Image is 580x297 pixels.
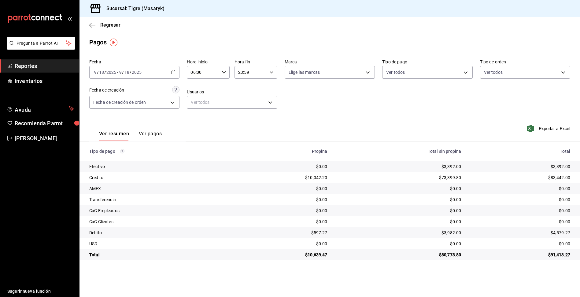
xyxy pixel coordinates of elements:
div: navigation tabs [99,131,162,141]
div: $0.00 [471,219,570,225]
div: Ver todos [187,96,277,109]
span: Regresar [100,22,120,28]
span: / [130,70,131,75]
div: CxC Empleados [89,208,228,214]
label: Marca [285,60,375,64]
div: $0.00 [238,208,327,214]
label: Tipo de orden [480,60,570,64]
div: $0.00 [238,219,327,225]
label: Tipo de pago [382,60,472,64]
label: Fecha [89,60,179,64]
div: $0.00 [337,186,461,192]
svg: Los pagos realizados con Pay y otras terminales son montos brutos. [120,149,124,153]
div: $597.27 [238,230,327,236]
div: $0.00 [337,219,461,225]
label: Hora fin [235,60,277,64]
div: $0.00 [238,197,327,203]
div: $0.00 [471,197,570,203]
span: Ver todos [386,69,405,75]
div: $0.00 [337,208,461,214]
button: open_drawer_menu [67,16,72,21]
span: / [104,70,106,75]
div: $3,392.00 [471,164,570,170]
span: [PERSON_NAME] [15,134,74,142]
span: Pregunta a Parrot AI [17,40,66,47]
label: Usuarios [187,90,277,94]
div: Tipo de pago [89,149,228,154]
input: -- [124,70,130,75]
div: $73,399.80 [337,175,461,181]
button: Exportar a Excel [528,125,570,132]
div: $0.00 [238,164,327,170]
div: $0.00 [337,197,461,203]
div: $0.00 [238,241,327,247]
div: $3,392.00 [337,164,461,170]
input: ---- [131,70,142,75]
div: Total [89,252,228,258]
div: CxC Clientes [89,219,228,225]
h3: Sucursal: Tigre (Masaryk) [102,5,164,12]
input: -- [94,70,97,75]
span: Ver todos [484,69,503,75]
span: Inventarios [15,77,74,85]
button: Ver pagos [139,131,162,141]
div: Credito [89,175,228,181]
div: AMEX [89,186,228,192]
div: $83,442.00 [471,175,570,181]
span: / [122,70,124,75]
div: Fecha de creación [89,87,124,93]
div: $10,639.47 [238,252,327,258]
div: $0.00 [238,186,327,192]
button: Ver resumen [99,131,129,141]
div: Total [471,149,570,154]
span: Recomienda Parrot [15,119,74,127]
div: $10,042.20 [238,175,327,181]
div: $4,579.27 [471,230,570,236]
img: Tooltip marker [110,39,117,46]
div: $0.00 [471,241,570,247]
input: -- [119,70,122,75]
button: Pregunta a Parrot AI [7,37,75,50]
div: $80,773.80 [337,252,461,258]
span: Elige las marcas [289,69,320,75]
span: Fecha de creación de orden [93,99,146,105]
input: -- [99,70,104,75]
button: Regresar [89,22,120,28]
div: Transferencia [89,197,228,203]
div: $91,413.27 [471,252,570,258]
div: Propina [238,149,327,154]
span: - [117,70,118,75]
label: Hora inicio [187,60,230,64]
span: Ayuda [15,105,66,112]
div: Debito [89,230,228,236]
div: Total sin propina [337,149,461,154]
span: / [97,70,99,75]
input: ---- [106,70,116,75]
div: $0.00 [337,241,461,247]
div: $3,982.00 [337,230,461,236]
div: Efectivo [89,164,228,170]
div: $0.00 [471,208,570,214]
div: USD [89,241,228,247]
div: $0.00 [471,186,570,192]
a: Pregunta a Parrot AI [4,44,75,51]
div: Pagos [89,38,107,47]
span: Reportes [15,62,74,70]
span: Sugerir nueva función [7,288,74,295]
